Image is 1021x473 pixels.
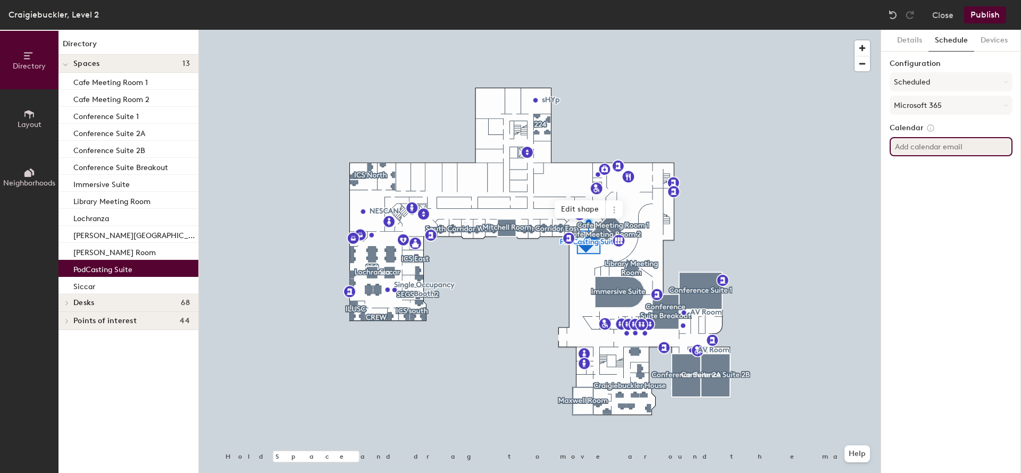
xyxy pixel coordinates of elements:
p: Cafe Meeting Room 1 [73,75,148,87]
p: [PERSON_NAME] Room [73,245,156,257]
span: Edit shape [555,200,606,218]
span: Desks [73,299,94,307]
span: Layout [18,120,41,129]
button: Devices [974,30,1014,52]
label: Configuration [890,60,1012,68]
span: 44 [180,317,190,325]
p: PodCasting Suite [73,262,132,274]
button: Details [891,30,928,52]
span: 13 [182,60,190,68]
img: Undo [888,10,898,20]
h1: Directory [58,38,198,55]
button: Microsoft 365 [890,96,1012,115]
p: Immersive Suite [73,177,130,189]
button: Schedule [928,30,974,52]
p: Cafe Meeting Room 2 [73,92,149,104]
span: Spaces [73,60,100,68]
div: Craigiebuckler, Level 2 [9,8,99,21]
p: Conference Suite 2B [73,143,145,155]
p: Conference Suite 2A [73,126,145,138]
button: Close [932,6,953,23]
input: Add calendar email [890,137,1012,156]
p: Siccar [73,279,95,291]
p: Lochranza [73,211,109,223]
button: Scheduled [890,72,1012,91]
span: 68 [181,299,190,307]
img: Redo [905,10,915,20]
p: Conference Suite Breakout [73,160,168,172]
p: Library Meeting Room [73,194,150,206]
span: Neighborhoods [3,179,55,188]
button: Help [844,445,870,462]
p: [PERSON_NAME][GEOGRAPHIC_DATA] [73,228,196,240]
span: Points of interest [73,317,137,325]
span: Directory [13,62,46,71]
label: Calendar [890,123,1012,133]
p: Conference Suite 1 [73,109,139,121]
button: Publish [964,6,1006,23]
